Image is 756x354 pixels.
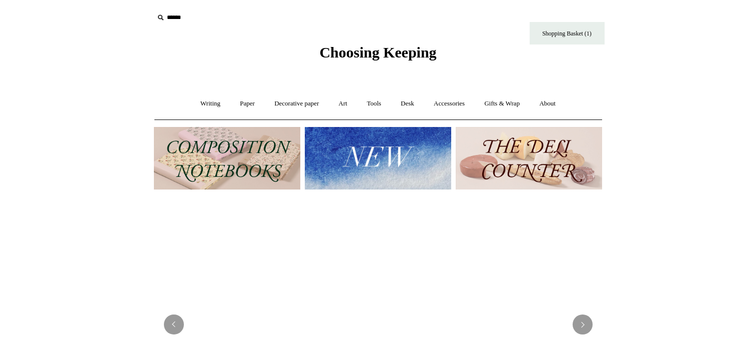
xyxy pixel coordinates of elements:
[530,90,565,117] a: About
[475,90,529,117] a: Gifts & Wrap
[456,127,602,189] img: The Deli Counter
[425,90,474,117] a: Accessories
[330,90,356,117] a: Art
[191,90,229,117] a: Writing
[358,90,390,117] a: Tools
[392,90,423,117] a: Desk
[265,90,328,117] a: Decorative paper
[231,90,264,117] a: Paper
[530,22,605,44] a: Shopping Basket (1)
[573,314,593,334] button: Next
[164,314,184,334] button: Previous
[305,127,451,189] img: New.jpg__PID:f73bdf93-380a-4a35-bcfe-7823039498e1
[154,127,300,189] img: 202302 Composition ledgers.jpg__PID:69722ee6-fa44-49dd-a067-31375e5d54ec
[319,52,436,59] a: Choosing Keeping
[319,44,436,60] span: Choosing Keeping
